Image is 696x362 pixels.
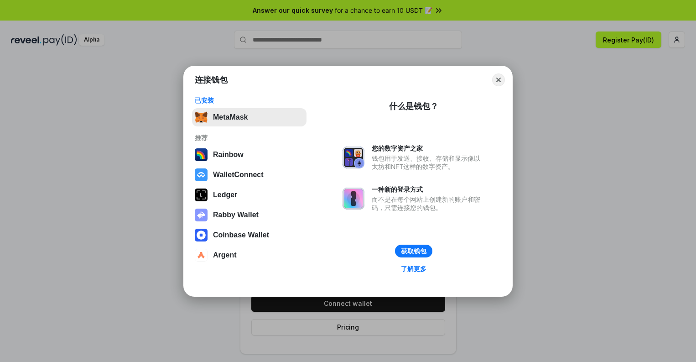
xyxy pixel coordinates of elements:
img: svg+xml,%3Csvg%20xmlns%3D%22http%3A%2F%2Fwww.w3.org%2F2000%2Fsvg%22%20width%3D%2228%22%20height%3... [195,189,208,201]
a: 了解更多 [395,263,432,275]
div: 一种新的登录方式 [372,185,485,194]
div: 获取钱包 [401,247,426,255]
img: svg+xml,%3Csvg%20width%3D%2228%22%20height%3D%2228%22%20viewBox%3D%220%200%2028%2028%22%20fill%3D... [195,249,208,262]
img: svg+xml,%3Csvg%20width%3D%22120%22%20height%3D%22120%22%20viewBox%3D%220%200%20120%20120%22%20fil... [195,148,208,161]
div: 什么是钱包？ [389,101,438,112]
img: svg+xml,%3Csvg%20xmlns%3D%22http%3A%2F%2Fwww.w3.org%2F2000%2Fsvg%22%20fill%3D%22none%22%20viewBox... [195,209,208,221]
div: 钱包用于发送、接收、存储和显示像以太坊和NFT这样的数字资产。 [372,154,485,171]
h1: 连接钱包 [195,74,228,85]
button: Rainbow [192,146,306,164]
button: WalletConnect [192,166,306,184]
div: 已安装 [195,96,304,105]
button: Coinbase Wallet [192,226,306,244]
div: Rainbow [213,151,244,159]
div: 而不是在每个网站上创建新的账户和密码，只需连接您的钱包。 [372,195,485,212]
img: svg+xml,%3Csvg%20xmlns%3D%22http%3A%2F%2Fwww.w3.org%2F2000%2Fsvg%22%20fill%3D%22none%22%20viewBox... [343,188,364,210]
button: Close [492,73,505,86]
img: svg+xml,%3Csvg%20fill%3D%22none%22%20height%3D%2233%22%20viewBox%3D%220%200%2035%2033%22%20width%... [195,111,208,124]
div: Argent [213,251,237,259]
div: 推荐 [195,134,304,142]
img: svg+xml,%3Csvg%20xmlns%3D%22http%3A%2F%2Fwww.w3.org%2F2000%2Fsvg%22%20fill%3D%22none%22%20viewBox... [343,147,364,168]
button: Ledger [192,186,306,204]
div: Ledger [213,191,237,199]
div: Coinbase Wallet [213,231,269,239]
div: Rabby Wallet [213,211,259,219]
button: Argent [192,246,306,264]
div: 了解更多 [401,265,426,273]
div: 您的数字资产之家 [372,144,485,152]
button: MetaMask [192,108,306,126]
div: WalletConnect [213,171,264,179]
button: Rabby Wallet [192,206,306,224]
div: MetaMask [213,113,248,121]
img: svg+xml,%3Csvg%20width%3D%2228%22%20height%3D%2228%22%20viewBox%3D%220%200%2028%2028%22%20fill%3D... [195,168,208,181]
button: 获取钱包 [395,245,432,257]
img: svg+xml,%3Csvg%20width%3D%2228%22%20height%3D%2228%22%20viewBox%3D%220%200%2028%2028%22%20fill%3D... [195,229,208,241]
